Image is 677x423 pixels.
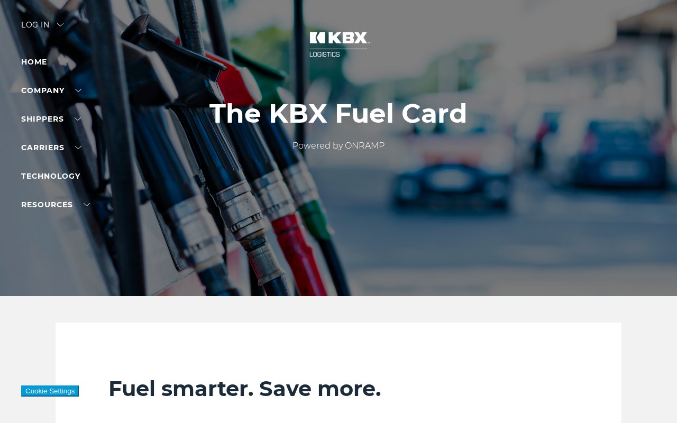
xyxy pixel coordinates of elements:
a: Company [21,86,81,95]
img: arrow [57,23,63,26]
button: Cookie Settings [21,385,79,397]
h1: The KBX Fuel Card [209,98,468,129]
h2: Fuel smarter. Save more. [108,375,569,402]
a: SHIPPERS [21,114,81,124]
a: Technology [21,171,80,181]
a: Carriers [21,143,81,152]
p: Powered by ONRAMP [209,140,468,152]
img: kbx logo [299,21,378,68]
div: Log in [21,21,63,36]
a: RESOURCES [21,200,90,209]
iframe: Chat Widget [624,372,677,423]
a: Home [21,57,47,67]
